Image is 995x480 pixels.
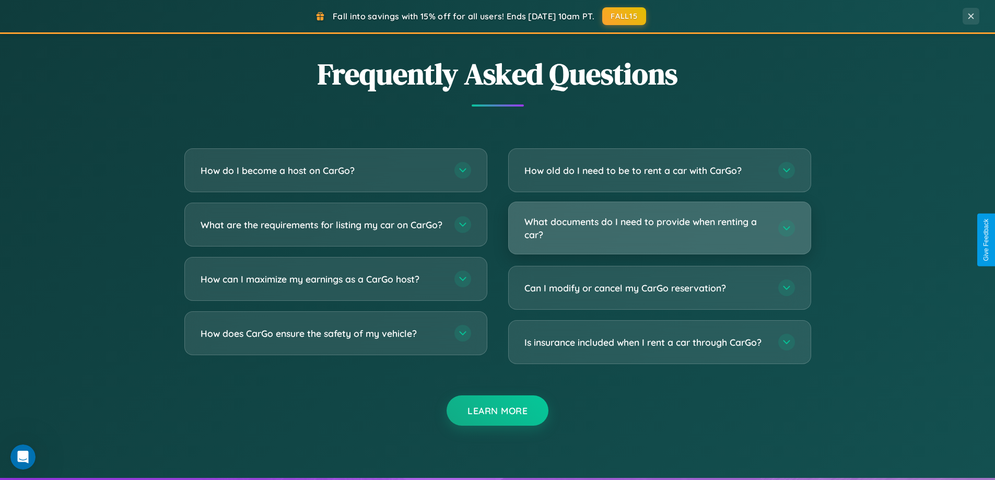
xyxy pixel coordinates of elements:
h3: How does CarGo ensure the safety of my vehicle? [201,327,444,340]
h3: How old do I need to be to rent a car with CarGo? [524,164,768,177]
h3: Can I modify or cancel my CarGo reservation? [524,282,768,295]
button: Learn More [447,395,548,426]
button: FALL15 [602,7,646,25]
div: Give Feedback [982,219,990,261]
h3: What are the requirements for listing my car on CarGo? [201,218,444,231]
span: Fall into savings with 15% off for all users! Ends [DATE] 10am PT. [333,11,594,21]
iframe: Intercom live chat [10,444,36,470]
h3: What documents do I need to provide when renting a car? [524,215,768,241]
h3: Is insurance included when I rent a car through CarGo? [524,336,768,349]
h3: How do I become a host on CarGo? [201,164,444,177]
h3: How can I maximize my earnings as a CarGo host? [201,273,444,286]
h2: Frequently Asked Questions [184,54,811,94]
